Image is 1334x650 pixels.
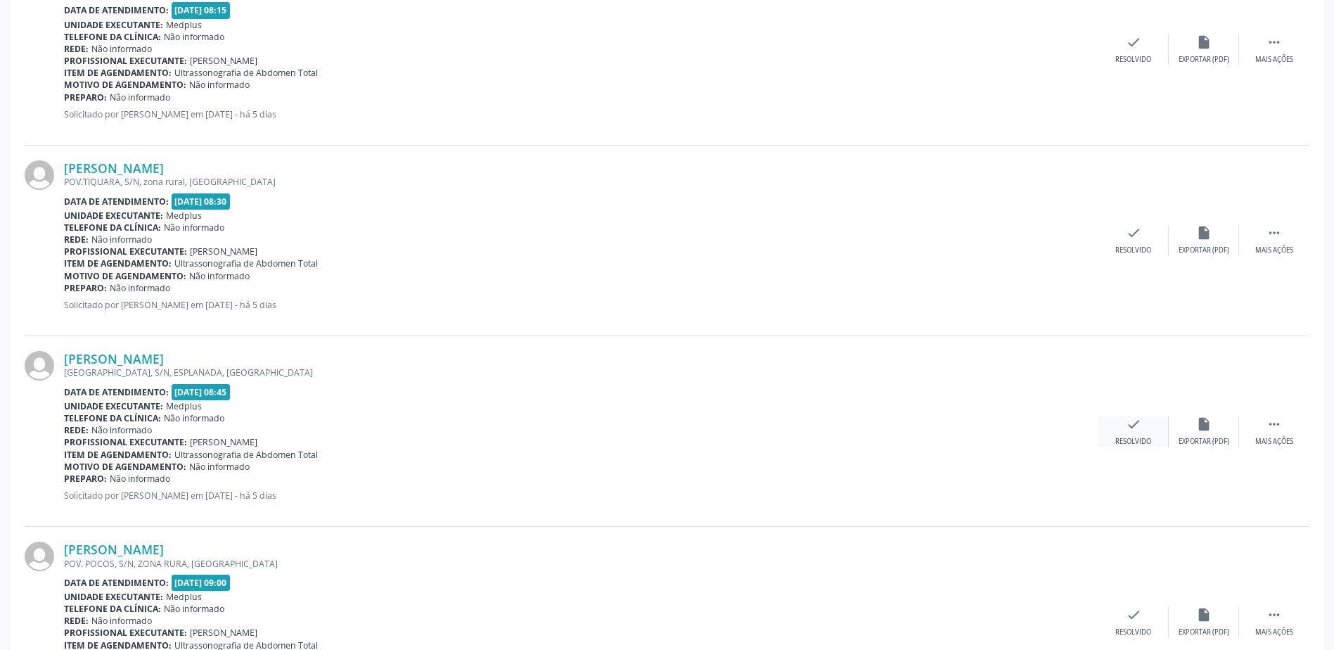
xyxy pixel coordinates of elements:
[64,542,164,557] a: [PERSON_NAME]
[164,412,224,424] span: Não informado
[1126,34,1141,50] i: check
[1126,225,1141,241] i: check
[1255,55,1293,65] div: Mais ações
[174,257,318,269] span: Ultrassonografia de Abdomen Total
[1115,55,1151,65] div: Resolvido
[1266,416,1282,432] i: 
[174,67,318,79] span: Ultrassonografia de Abdomen Total
[1255,627,1293,637] div: Mais ações
[1179,437,1229,447] div: Exportar (PDF)
[190,55,257,67] span: [PERSON_NAME]
[1126,416,1141,432] i: check
[164,222,224,234] span: Não informado
[64,43,89,55] b: Rede:
[190,436,257,448] span: [PERSON_NAME]
[64,299,1098,311] p: Solicitado por [PERSON_NAME] em [DATE] - há 5 dias
[64,55,187,67] b: Profissional executante:
[1196,607,1212,623] i: insert_drive_file
[64,4,169,16] b: Data de atendimento:
[64,449,172,461] b: Item de agendamento:
[64,473,107,485] b: Preparo:
[91,43,152,55] span: Não informado
[1196,34,1212,50] i: insert_drive_file
[64,246,187,257] b: Profissional executante:
[189,461,250,473] span: Não informado
[64,577,169,589] b: Data de atendimento:
[64,210,163,222] b: Unidade executante:
[1179,55,1229,65] div: Exportar (PDF)
[166,591,202,603] span: Medplus
[64,67,172,79] b: Item de agendamento:
[64,257,172,269] b: Item de agendamento:
[64,351,164,367] a: [PERSON_NAME]
[64,603,161,615] b: Telefone da clínica:
[64,558,1098,570] div: POV. POCOS, S/N, ZONA RURA, [GEOGRAPHIC_DATA]
[64,270,186,282] b: Motivo de agendamento:
[1196,416,1212,432] i: insert_drive_file
[190,246,257,257] span: [PERSON_NAME]
[1266,607,1282,623] i: 
[91,234,152,246] span: Não informado
[64,400,163,412] b: Unidade executante:
[91,615,152,627] span: Não informado
[25,351,54,381] img: img
[64,436,187,448] b: Profissional executante:
[64,108,1098,120] p: Solicitado por [PERSON_NAME] em [DATE] - há 5 dias
[64,461,186,473] b: Motivo de agendamento:
[64,176,1098,188] div: POV.TIQUARA, S/N, zona rural, [GEOGRAPHIC_DATA]
[64,196,169,208] b: Data de atendimento:
[164,603,224,615] span: Não informado
[64,615,89,627] b: Rede:
[1179,246,1229,255] div: Exportar (PDF)
[25,542,54,571] img: img
[64,591,163,603] b: Unidade executante:
[64,79,186,91] b: Motivo de agendamento:
[1196,225,1212,241] i: insert_drive_file
[1255,437,1293,447] div: Mais ações
[64,627,187,639] b: Profissional executante:
[166,19,202,31] span: Medplus
[172,2,231,18] span: [DATE] 08:15
[64,234,89,246] b: Rede:
[172,193,231,210] span: [DATE] 08:30
[1115,627,1151,637] div: Resolvido
[190,627,257,639] span: [PERSON_NAME]
[166,400,202,412] span: Medplus
[25,160,54,190] img: img
[1179,627,1229,637] div: Exportar (PDF)
[164,31,224,43] span: Não informado
[110,473,170,485] span: Não informado
[64,386,169,398] b: Data de atendimento:
[64,222,161,234] b: Telefone da clínica:
[91,424,152,436] span: Não informado
[1266,34,1282,50] i: 
[64,412,161,424] b: Telefone da clínica:
[1126,607,1141,623] i: check
[110,282,170,294] span: Não informado
[64,282,107,294] b: Preparo:
[1255,246,1293,255] div: Mais ações
[64,91,107,103] b: Preparo:
[64,490,1098,502] p: Solicitado por [PERSON_NAME] em [DATE] - há 5 dias
[1115,246,1151,255] div: Resolvido
[172,575,231,591] span: [DATE] 09:00
[64,160,164,176] a: [PERSON_NAME]
[189,79,250,91] span: Não informado
[64,31,161,43] b: Telefone da clínica:
[189,270,250,282] span: Não informado
[64,367,1098,378] div: [GEOGRAPHIC_DATA], S/N, ESPLANADA, [GEOGRAPHIC_DATA]
[166,210,202,222] span: Medplus
[1115,437,1151,447] div: Resolvido
[174,449,318,461] span: Ultrassonografia de Abdomen Total
[64,424,89,436] b: Rede:
[1266,225,1282,241] i: 
[172,384,231,400] span: [DATE] 08:45
[64,19,163,31] b: Unidade executante:
[110,91,170,103] span: Não informado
